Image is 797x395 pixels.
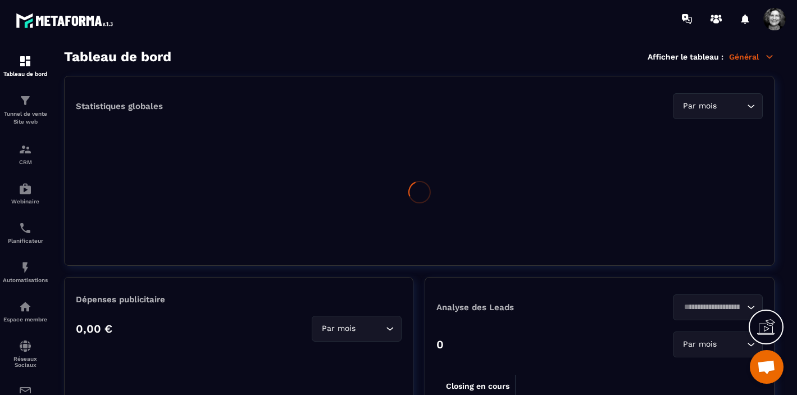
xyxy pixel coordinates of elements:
a: formationformationTableau de bord [3,46,48,85]
img: automations [19,261,32,274]
img: formation [19,143,32,156]
p: Afficher le tableau : [648,52,723,61]
img: formation [19,94,32,107]
p: 0,00 € [76,322,112,335]
a: automationsautomationsWebinaire [3,174,48,213]
p: Tableau de bord [3,71,48,77]
p: Webinaire [3,198,48,205]
input: Search for option [358,323,383,335]
a: automationsautomationsAutomatisations [3,252,48,292]
div: Search for option [673,93,763,119]
h3: Tableau de bord [64,49,171,65]
span: Par mois [319,323,358,335]
a: schedulerschedulerPlanificateur [3,213,48,252]
div: Search for option [673,294,763,320]
img: automations [19,182,32,196]
p: Espace membre [3,316,48,323]
img: logo [16,10,117,31]
span: Par mois [680,100,719,112]
input: Search for option [680,301,744,314]
p: CRM [3,159,48,165]
p: 0 [436,338,444,351]
div: Ouvrir le chat [750,350,784,384]
a: formationformationCRM [3,134,48,174]
p: Statistiques globales [76,101,163,111]
p: Automatisations [3,277,48,283]
tspan: Closing en cours [446,382,509,391]
div: Search for option [673,332,763,357]
a: automationsautomationsEspace membre [3,292,48,331]
img: social-network [19,339,32,353]
a: formationformationTunnel de vente Site web [3,85,48,134]
a: social-networksocial-networkRéseaux Sociaux [3,331,48,376]
img: automations [19,300,32,314]
input: Search for option [719,338,744,351]
p: Dépenses publicitaire [76,294,402,305]
p: Tunnel de vente Site web [3,110,48,126]
img: formation [19,55,32,68]
input: Search for option [719,100,744,112]
span: Par mois [680,338,719,351]
img: scheduler [19,221,32,235]
p: Réseaux Sociaux [3,356,48,368]
p: Analyse des Leads [436,302,600,312]
div: Search for option [312,316,402,342]
p: Planificateur [3,238,48,244]
p: Général [729,52,775,62]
